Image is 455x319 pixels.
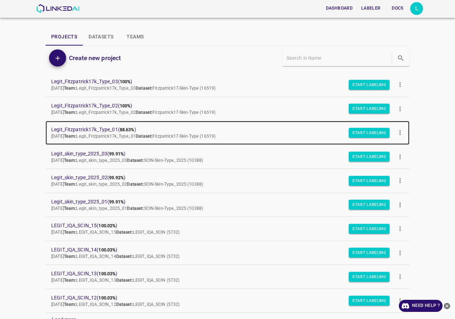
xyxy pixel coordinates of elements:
[410,2,423,15] button: Open settings
[349,80,390,90] button: Start Labeling
[392,245,408,261] button: more
[410,2,423,15] div: L
[358,2,383,14] button: Labeler
[349,104,390,114] button: Start Labeling
[64,230,76,235] b: Team:
[120,127,134,132] b: 88.63%
[116,254,133,259] b: Dataset:
[45,28,83,46] button: Projects
[51,150,392,158] span: Legit_skin_type_2025_03 ( )
[136,86,152,91] b: Dataset:
[51,222,392,229] span: LEGIT_IQA_SCIN_15 ( )
[51,126,392,133] span: Legit_Fitzpatrick17k_Type_01 ( )
[64,134,76,139] b: Team:
[51,134,215,139] span: [DATE] Legit_Fitzpatrick17k_Type_01 Fitzpatrick17-Skin-Type (16519)
[51,302,180,307] span: [DATE] LEGIT_IQA_SCIN_12 LEGIT_IQA_SCIN (5732)
[51,110,215,115] span: [DATE] Legit_Fitzpatrick17k_Type_02 Fitzpatrick17-Skin-Type (16519)
[109,175,124,180] b: 99.92%
[64,110,76,115] b: Team:
[64,86,76,91] b: Team:
[357,1,385,16] a: Labeler
[51,270,392,277] span: LEGIT_IQA_SCIN_13 ( )
[45,73,409,97] a: Legit_Fitzpatrick17k_Type_03(100%)[DATE]Team:Legit_Fitzpatrick17k_Type_03Dataset:Fitzpatrick17-Sk...
[64,182,76,187] b: Team:
[51,254,180,259] span: [DATE] LEGIT_IQA_SCIN_14 LEGIT_IQA_SCIN (5732)
[51,198,392,206] span: Legit_skin_type_2025_01 ( )
[127,206,144,211] b: Dataset:
[109,200,124,204] b: 99.91%
[49,49,66,67] button: Add
[349,224,390,234] button: Start Labeling
[69,53,121,63] h6: Create new project
[109,151,124,156] b: 99.91%
[385,1,410,16] a: Docs
[392,101,408,117] button: more
[349,296,390,306] button: Start Labeling
[98,296,116,301] b: 100.03%
[64,206,76,211] b: Team:
[349,272,390,282] button: Start Labeling
[392,77,408,93] button: more
[119,28,151,46] button: Teams
[51,230,180,235] span: [DATE] LEGIT_IQA_SCIN_15 LEGIT_IQA_SCIN (5732)
[349,176,390,186] button: Start Labeling
[127,182,144,187] b: Dataset:
[51,158,203,163] span: [DATE] Legit_skin_type_2025_03 SCIN-Skin-Type_2025 (10388)
[51,206,203,211] span: [DATE] Legit_skin_type_2025_01 SCIN-Skin-Type_2025 (10388)
[322,1,357,16] a: Dashboard
[349,152,390,162] button: Start Labeling
[349,128,390,138] button: Start Labeling
[45,169,409,193] a: Legit_skin_type_2025_02(99.92%)[DATE]Team:Legit_skin_type_2025_02Dataset:SCIN-Skin-Type_2025 (10388)
[394,51,408,65] button: search
[116,230,133,235] b: Dataset:
[116,302,133,307] b: Dataset:
[392,173,408,189] button: more
[127,158,144,163] b: Dataset:
[45,145,409,169] a: Legit_skin_type_2025_03(99.91%)[DATE]Team:Legit_skin_type_2025_03Dataset:SCIN-Skin-Type_2025 (10388)
[51,102,392,110] span: Legit_Fitzpatrick17k_Type_02 ( )
[51,86,215,91] span: [DATE] Legit_Fitzpatrick17k_Type_03 Fitzpatrick17-Skin-Type (16519)
[51,278,180,283] span: [DATE] LEGIT_IQA_SCIN_13 LEGIT_IQA_SCIN (5732)
[392,269,408,285] button: more
[98,248,116,252] b: 100.03%
[64,302,76,307] b: Team:
[349,248,390,258] button: Start Labeling
[45,217,409,241] a: LEGIT_IQA_SCIN_15(100.02%)[DATE]Team:LEGIT_IQA_SCIN_15Dataset:LEGIT_IQA_SCIN (5732)
[392,125,408,141] button: more
[45,121,409,145] a: Legit_Fitzpatrick17k_Type_01(88.63%)[DATE]Team:Legit_Fitzpatrick17k_Type_01Dataset:Fitzpatrick17-...
[136,110,152,115] b: Dataset:
[64,254,76,259] b: Team:
[64,278,76,283] b: Team:
[45,241,409,265] a: LEGIT_IQA_SCIN_14(100.03%)[DATE]Team:LEGIT_IQA_SCIN_14Dataset:LEGIT_IQA_SCIN (5732)
[45,289,409,313] a: LEGIT_IQA_SCIN_12(100.03%)[DATE]Team:LEGIT_IQA_SCIN_12Dataset:LEGIT_IQA_SCIN (5732)
[287,53,390,63] input: Search in Name
[392,197,408,213] button: more
[392,149,408,165] button: more
[323,2,355,14] button: Dashboard
[399,300,443,312] a: Need Help ?
[443,300,451,312] button: close-help
[36,4,79,13] img: LinkedAI
[349,200,390,210] button: Start Labeling
[98,223,116,228] b: 100.02%
[392,221,408,237] button: more
[66,53,121,63] a: Create new project
[51,294,392,302] span: LEGIT_IQA_SCIN_12 ( )
[116,278,133,283] b: Dataset:
[83,28,119,46] button: Datasets
[45,193,409,217] a: Legit_skin_type_2025_01(99.91%)[DATE]Team:Legit_skin_type_2025_01Dataset:SCIN-Skin-Type_2025 (10388)
[51,78,392,85] span: Legit_Fitzpatrick17k_Type_03 ( )
[120,79,131,84] b: 100%
[136,134,152,139] b: Dataset:
[45,265,409,289] a: LEGIT_IQA_SCIN_13(100.03%)[DATE]Team:LEGIT_IQA_SCIN_13Dataset:LEGIT_IQA_SCIN (5732)
[51,182,203,187] span: [DATE] Legit_skin_type_2025_02 SCIN-Skin-Type_2025 (10388)
[392,293,408,309] button: more
[386,2,409,14] button: Docs
[45,97,409,121] a: Legit_Fitzpatrick17k_Type_02(100%)[DATE]Team:Legit_Fitzpatrick17k_Type_02Dataset:Fitzpatrick17-Sk...
[51,174,392,181] span: Legit_skin_type_2025_02 ( )
[64,158,76,163] b: Team:
[51,246,392,254] span: LEGIT_IQA_SCIN_14 ( )
[120,103,131,108] b: 100%
[98,271,116,276] b: 100.03%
